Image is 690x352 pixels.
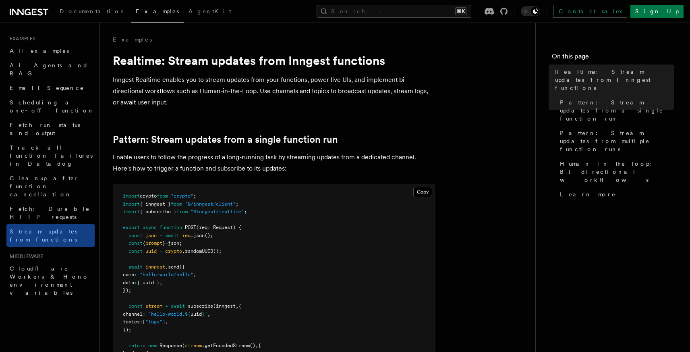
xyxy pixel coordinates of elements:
[123,193,140,199] span: import
[171,303,185,309] span: await
[182,343,185,348] span: (
[162,319,165,325] span: ]
[165,248,182,254] span: crypto
[165,240,168,246] span: =
[6,44,95,58] a: All examples
[10,265,89,296] span: Cloudflare Workers & Hono environment variables
[238,303,241,309] span: {
[6,118,95,140] a: Fetch run status and output
[123,209,140,215] span: import
[137,280,160,285] span: { uuid }
[182,233,191,238] span: req
[134,280,137,285] span: :
[160,343,182,348] span: Response
[191,311,202,317] span: uuid
[6,202,95,224] a: Fetch: Durable HTTP requests
[140,209,176,215] span: { subscribe }
[213,248,222,254] span: ();
[145,264,165,270] span: inngest
[185,225,196,230] span: POST
[196,225,207,230] span: (req
[236,303,238,309] span: ,
[143,311,145,317] span: :
[145,303,162,309] span: stream
[205,233,213,238] span: ();
[171,193,193,199] span: "crypto"
[128,264,143,270] span: await
[557,187,674,202] a: Learn more
[213,225,233,230] span: Request
[207,311,210,317] span: ,
[317,5,471,18] button: Search...⌘K
[10,144,93,167] span: Track all function failures in Datadog
[6,261,95,300] a: Cloudflare Workers & Hono environment variables
[140,201,171,207] span: { inngest }
[123,272,134,277] span: name
[171,201,182,207] span: from
[140,272,193,277] span: "hello-world/hello"
[189,8,231,15] span: AgentKit
[552,52,674,65] h4: On this page
[113,74,435,108] p: Inngest Realtime enables you to stream updates from your functions, power live UIs, and implement...
[128,303,143,309] span: const
[160,248,162,254] span: =
[630,5,684,18] a: Sign Up
[557,156,674,187] a: Human in the loop: Bi-directional workflows
[193,272,196,277] span: ,
[148,311,185,317] span: `hello-world.
[145,240,162,246] span: prompt
[521,6,540,16] button: Toggle dark mode
[10,99,94,114] span: Scheduling a one-off function
[113,35,152,44] a: Examples
[202,311,205,317] span: }
[185,201,236,207] span: "@/inngest/client"
[207,225,210,230] span: :
[123,287,131,293] span: });
[6,224,95,247] a: Stream updates from functions
[244,209,247,215] span: ;
[557,126,674,156] a: Pattern: Stream updates from multiple function runs
[123,280,134,285] span: data
[455,7,466,15] kbd: ⌘K
[162,240,165,246] span: }
[6,81,95,95] a: Email Sequence
[168,240,182,246] span: json;
[123,319,140,325] span: topics
[160,280,162,285] span: ,
[128,240,143,246] span: const
[176,209,188,215] span: from
[128,343,145,348] span: return
[123,201,140,207] span: import
[113,152,435,174] p: Enable users to follow the progress of a long-running task by streaming updates from a dedicated ...
[6,95,95,118] a: Scheduling a one-off function
[165,303,168,309] span: =
[123,311,143,317] span: channel
[193,193,196,199] span: ;
[6,171,95,202] a: Cleanup after function cancellation
[188,303,213,309] span: subscribe
[134,272,137,277] span: :
[185,343,202,348] span: stream
[140,319,143,325] span: :
[185,311,191,317] span: ${
[143,225,157,230] span: async
[255,343,258,348] span: ,
[6,58,95,81] a: AI Agents and RAG
[10,62,88,77] span: AI Agents and RAG
[113,134,338,145] a: Pattern: Stream updates from a single function run
[233,225,241,230] span: ) {
[205,311,207,317] span: `
[236,201,238,207] span: ;
[160,233,162,238] span: =
[10,85,84,91] span: Email Sequence
[55,2,131,22] a: Documentation
[160,225,182,230] span: function
[202,343,250,348] span: .getEncodedStream
[143,319,145,325] span: [
[10,48,69,54] span: All examples
[553,5,627,18] a: Contact sales
[191,233,205,238] span: .json
[560,98,674,123] span: Pattern: Stream updates from a single function run
[131,2,184,23] a: Examples
[560,160,674,184] span: Human in the loop: Bi-directional workflows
